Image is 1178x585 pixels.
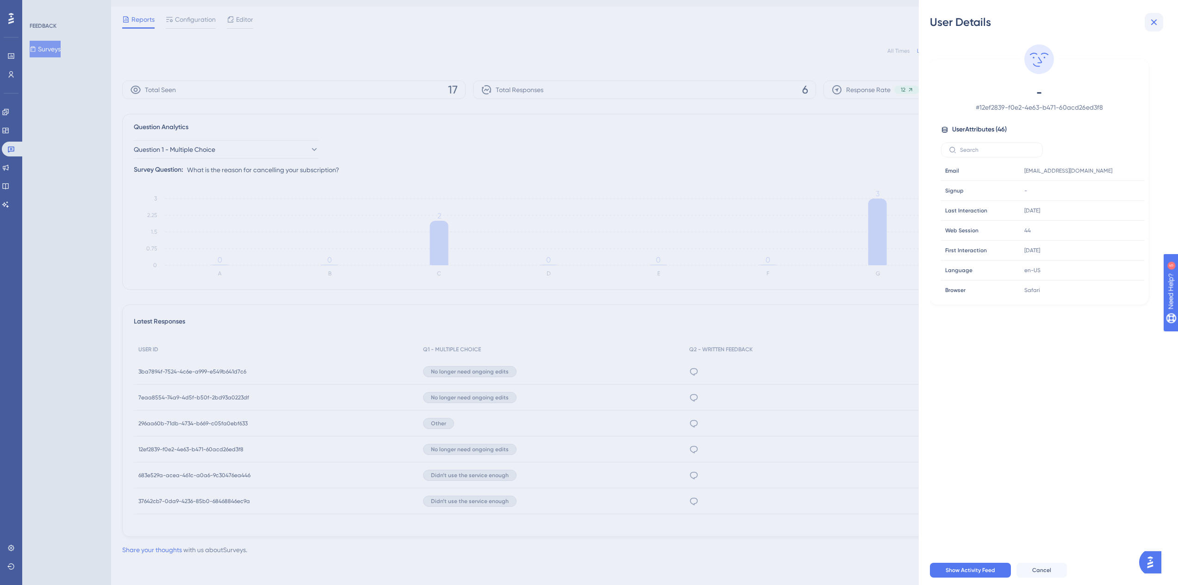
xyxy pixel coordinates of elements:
span: Email [945,167,959,174]
input: Search [960,147,1035,153]
span: Language [945,267,972,274]
span: [EMAIL_ADDRESS][DOMAIN_NAME] [1024,167,1112,174]
span: - [1024,187,1027,194]
span: Last Interaction [945,207,987,214]
span: Web Session [945,227,979,234]
span: Safari [1024,286,1040,294]
span: Need Help? [22,2,58,13]
span: - [958,85,1121,100]
span: Signup [945,187,964,194]
span: User Attributes ( 46 ) [952,124,1007,135]
button: Show Activity Feed [930,563,1011,578]
span: en-US [1024,267,1041,274]
span: Browser [945,286,966,294]
div: User Details [930,15,1167,30]
time: [DATE] [1024,207,1040,214]
button: Cancel [1016,563,1067,578]
time: [DATE] [1024,247,1040,254]
span: 44 [1024,227,1031,234]
div: 5 [64,5,67,12]
span: Show Activity Feed [946,566,995,574]
iframe: UserGuiding AI Assistant Launcher [1139,548,1167,576]
span: First Interaction [945,247,987,254]
span: # 12ef2839-f0e2-4e63-b471-60acd26ed3f8 [958,102,1121,113]
span: Cancel [1032,566,1051,574]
